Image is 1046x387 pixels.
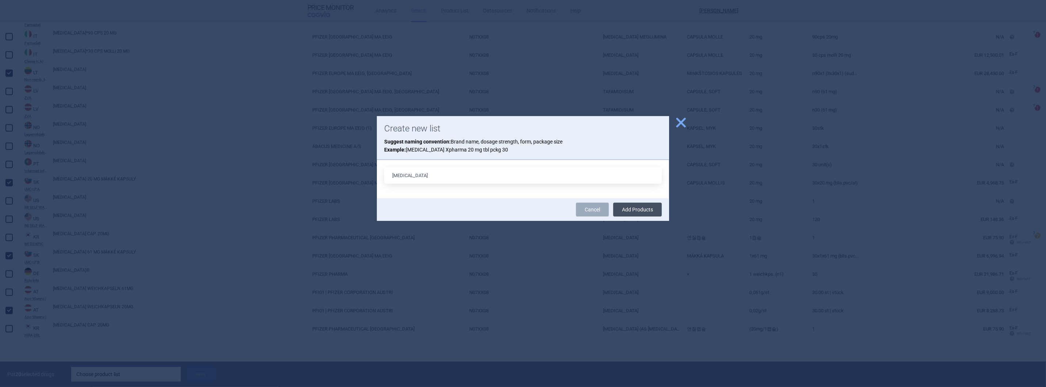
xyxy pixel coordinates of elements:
[384,167,662,184] input: List name
[384,147,406,153] strong: Example:
[613,203,662,217] button: Add Products
[384,123,662,134] h1: Create new list
[384,139,451,145] strong: Suggest naming convention:
[576,203,609,217] a: Cancel
[384,138,662,154] p: Brand name, dosage strength, form, package size [MEDICAL_DATA] Xpharma 20 mg tbl pckg 30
